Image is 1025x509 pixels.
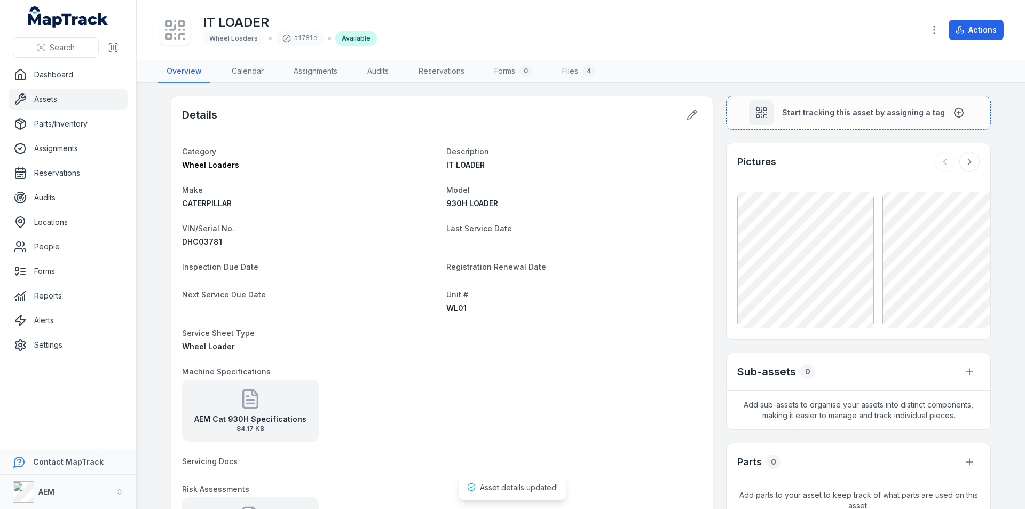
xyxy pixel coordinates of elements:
[9,261,128,282] a: Forms
[446,147,489,156] span: Description
[28,6,108,28] a: MapTrack
[9,89,128,110] a: Assets
[766,455,781,469] div: 0
[9,236,128,257] a: People
[737,364,796,379] h2: Sub-assets
[182,342,235,351] span: Wheel Loader
[182,457,238,466] span: Servicing Docs
[554,60,604,83] a: Files4
[9,310,128,331] a: Alerts
[446,185,470,194] span: Model
[9,187,128,208] a: Audits
[782,107,945,118] span: Start tracking this asset by assigning a tag
[182,237,222,246] span: DHC03781
[9,113,128,135] a: Parts/Inventory
[486,60,541,83] a: Forms0
[446,199,498,208] span: 930H LOADER
[38,487,54,496] strong: AEM
[9,212,128,233] a: Locations
[182,107,217,122] h2: Details
[182,160,239,169] span: Wheel Loaders
[446,290,468,299] span: Unit #
[446,303,467,312] span: WL01
[949,20,1004,40] button: Actions
[582,65,595,77] div: 4
[182,185,203,194] span: Make
[182,224,234,233] span: VIN/Serial No.
[33,457,104,466] strong: Contact MapTrack
[158,60,210,83] a: Overview
[182,147,216,156] span: Category
[9,138,128,159] a: Assignments
[182,290,266,299] span: Next Service Due Date
[726,96,991,130] button: Start tracking this asset by assigning a tag
[737,154,776,169] h3: Pictures
[519,65,532,77] div: 0
[194,425,306,433] span: 84.17 KB
[203,14,377,31] h1: IT LOADER
[9,162,128,184] a: Reservations
[9,64,128,85] a: Dashboard
[480,483,558,492] span: Asset details updated!
[446,224,512,233] span: Last Service Date
[50,42,75,53] span: Search
[410,60,473,83] a: Reservations
[182,367,271,376] span: Machine Specifications
[446,262,546,271] span: Registration Renewal Date
[209,34,258,42] span: Wheel Loaders
[727,391,990,429] span: Add sub-assets to organise your assets into distinct components, making it easier to manage and t...
[9,334,128,356] a: Settings
[446,160,485,169] span: IT LOADER
[182,199,232,208] span: CATERPILLAR
[13,37,99,58] button: Search
[737,455,762,469] h3: Parts
[335,31,377,46] div: Available
[800,364,815,379] div: 0
[359,60,397,83] a: Audits
[182,328,255,338] span: Service Sheet Type
[276,31,324,46] div: a1781e
[9,285,128,307] a: Reports
[223,60,272,83] a: Calendar
[182,484,249,494] span: Risk Assessments
[285,60,346,83] a: Assignments
[182,262,258,271] span: Inspection Due Date
[194,414,306,425] strong: AEM Cat 930H Specifications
